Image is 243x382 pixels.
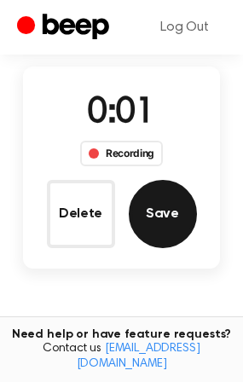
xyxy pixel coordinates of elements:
[87,95,155,131] span: 0:01
[129,180,197,248] button: Save Audio Record
[47,180,115,248] button: Delete Audio Record
[10,342,233,372] span: Contact us
[80,141,163,166] div: Recording
[143,7,226,48] a: Log Out
[17,11,113,44] a: Beep
[77,343,200,370] a: [EMAIL_ADDRESS][DOMAIN_NAME]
